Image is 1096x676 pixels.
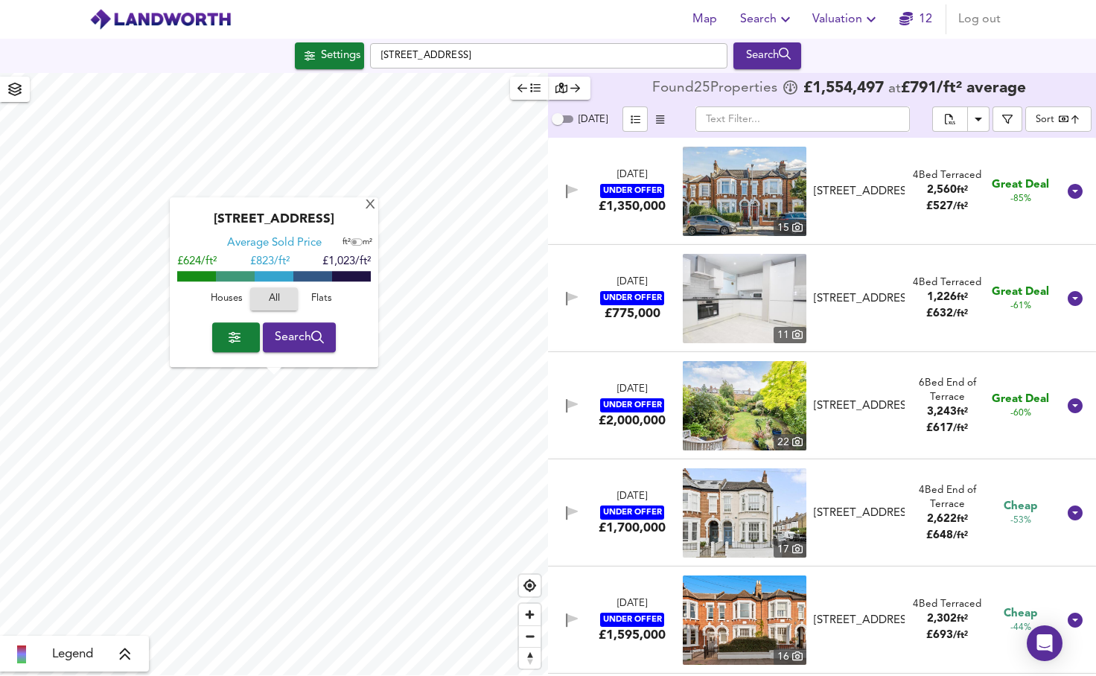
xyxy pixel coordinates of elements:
span: Map [686,9,722,30]
div: UNDER OFFER [600,291,664,305]
div: [DATE]UNDER OFFER£1,700,000 property thumbnail 17 [STREET_ADDRESS]4Bed End of Terrace2,622ft²£648... [548,459,1096,567]
div: [STREET_ADDRESS] [814,291,905,307]
div: 6 Bed End of Terrace [911,376,984,405]
button: Settings [295,42,364,69]
img: logo [89,8,232,31]
div: Sort [1036,112,1054,127]
span: ft² [957,514,968,524]
button: Search [263,322,337,352]
span: £ 1,554,497 [803,81,884,96]
span: 2,302 [927,613,957,625]
span: Search [275,327,325,348]
a: property thumbnail 15 [683,147,806,236]
div: Click to configure Search Settings [295,42,364,69]
span: at [888,82,901,96]
button: 12 [892,4,940,34]
div: [STREET_ADDRESS] [814,506,905,521]
svg: Show Details [1066,504,1084,522]
button: Reset bearing to north [519,647,541,669]
button: Search [734,4,800,34]
div: [STREET_ADDRESS] [814,398,905,414]
span: Cheap [1004,499,1037,514]
div: £1,700,000 [599,520,666,536]
span: £624/ft² [177,257,217,268]
span: Legend [52,645,93,663]
div: UNDER OFFER [600,613,664,627]
button: Log out [952,4,1007,34]
span: / ft² [953,202,968,211]
span: 1,226 [927,292,957,303]
span: / ft² [953,631,968,640]
button: Search [733,42,801,69]
span: -53% [1010,514,1031,527]
span: 2,560 [927,185,957,196]
button: Houses [203,288,250,311]
span: -60% [1010,407,1031,420]
div: [DATE]UNDER OFFER£775,000 property thumbnail 11 [STREET_ADDRESS]4Bed Terraced1,226ft²£632/ft² Gre... [548,245,1096,352]
span: -44% [1010,622,1031,634]
div: 15 [774,220,806,236]
span: £ 648 [926,530,968,541]
button: Valuation [806,4,886,34]
div: 17 [774,541,806,558]
img: property thumbnail [683,361,806,450]
span: / ft² [953,531,968,541]
span: ft² [957,293,968,302]
div: 11 [774,327,806,343]
span: £ 617 [926,423,968,434]
div: UNDER OFFER [600,184,664,198]
button: Zoom out [519,625,541,647]
span: £ 632 [926,308,968,319]
span: 3,243 [927,406,957,418]
div: [DATE] [617,597,647,611]
span: All [258,291,290,308]
div: [DATE]UNDER OFFER£1,595,000 property thumbnail 16 [STREET_ADDRESS]4Bed Terraced2,302ft²£693/ft² C... [548,567,1096,674]
div: Open Intercom Messenger [1027,625,1062,661]
span: ft² [342,239,351,247]
svg: Show Details [1066,611,1084,629]
a: property thumbnail 11 [683,254,806,343]
a: 12 [899,9,932,30]
input: Text Filter... [695,106,910,132]
div: 4 Bed Terraced [913,275,981,290]
span: / ft² [953,424,968,433]
span: £ 791 / ft² average [901,80,1026,96]
span: £ 823/ft² [250,257,290,268]
span: £1,023/ft² [322,257,371,268]
div: [DATE] [617,168,647,182]
div: Carminia Road, Balham, London, SW17 8AJ [808,291,911,307]
div: Run Your Search [733,42,801,69]
div: Foxbourne Road, London, SW17 [808,184,911,200]
div: split button [932,106,990,132]
div: 16 [774,648,806,665]
img: property thumbnail [683,468,806,558]
span: -85% [1010,193,1031,205]
div: [DATE] [617,383,647,397]
div: 22 [774,434,806,450]
img: property thumbnail [683,575,806,665]
span: ft² [957,185,968,195]
div: Search [737,46,797,66]
span: m² [363,239,372,247]
button: Zoom in [519,604,541,625]
img: property thumbnail [683,147,806,236]
button: All [250,288,298,311]
div: Average Sold Price [227,237,322,252]
span: Cheap [1004,606,1037,622]
div: [DATE]UNDER OFFER£2,000,000 property thumbnail 22 [STREET_ADDRESS]6Bed End of Terrace3,243ft²£617... [548,352,1096,459]
button: Map [681,4,728,34]
div: X [364,199,377,213]
button: Flats [298,288,345,311]
svg: Show Details [1066,397,1084,415]
div: [DATE] [617,275,647,290]
svg: Show Details [1066,182,1084,200]
div: Found 25 Propert ies [652,81,781,96]
span: Valuation [812,9,880,30]
div: [DATE] [617,490,647,504]
a: property thumbnail 16 [683,575,806,665]
input: Enter a location... [370,43,727,68]
span: Great Deal [992,177,1049,193]
div: Sort [1025,106,1092,132]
